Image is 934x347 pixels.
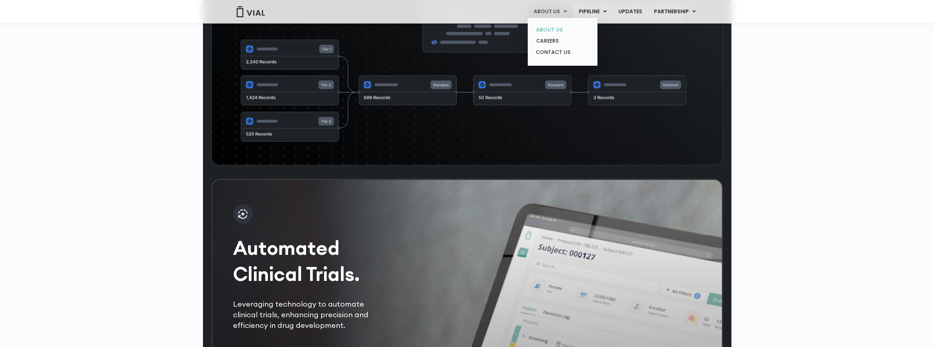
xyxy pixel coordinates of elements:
[236,6,265,17] img: Vial Logo
[233,299,386,331] p: Leveraging technology to automate clinical trials, enhancing precision and efficiency in drug dev...
[613,6,648,18] a: UPDATES
[241,40,686,142] img: Flowchart
[530,47,595,58] a: CONTACT US
[648,6,702,18] a: PARTNERSHIPMenu Toggle
[233,235,386,287] h2: Automated Clinical Trials.
[528,6,573,18] a: ABOUT USMenu Toggle
[573,6,612,18] a: PIPELINEMenu Toggle
[530,35,595,47] a: CAREERS
[530,24,595,36] a: ABOUT US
